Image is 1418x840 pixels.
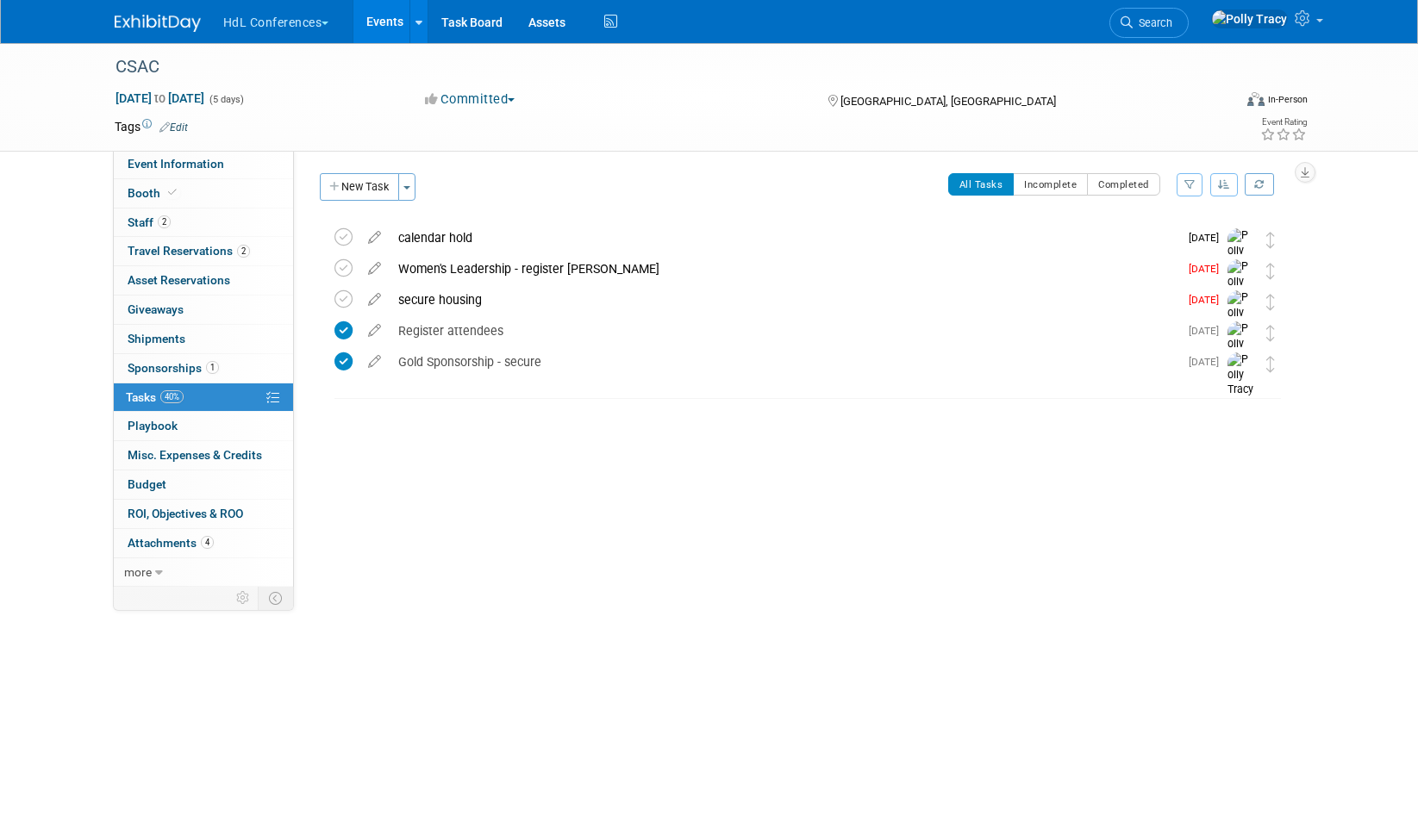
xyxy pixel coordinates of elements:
[128,448,262,462] span: Misc. Expenses & Credits
[128,273,230,287] span: Asset Reservations
[128,215,171,229] span: Staff
[1247,92,1265,106] img: Format-Inperson.png
[1109,8,1189,38] a: Search
[114,412,293,440] a: Playbook
[159,121,188,134] a: Edit
[1266,325,1275,341] i: Move task
[114,150,293,178] a: Event Information
[201,536,214,549] span: 4
[168,188,177,197] i: Booth reservation complete
[206,361,219,374] span: 1
[359,230,390,246] a: edit
[390,347,1178,376] div: Gold Sponsorship - secure
[114,470,293,499] a: Budget
[1211,9,1288,28] img: Polly Tracy
[128,477,166,491] span: Budget
[1245,173,1274,196] a: Refresh
[1227,290,1253,336] img: Polly Tracy
[114,354,293,383] a: Sponsorships1
[1087,173,1160,196] button: Completed
[128,157,224,171] span: Event Information
[1131,90,1309,115] div: Event Format
[126,390,184,404] span: Tasks
[1133,16,1172,29] span: Search
[840,95,1056,108] span: [GEOGRAPHIC_DATA], [GEOGRAPHIC_DATA]
[152,91,168,105] span: to
[114,441,293,470] a: Misc. Expenses & Credits
[115,90,205,106] span: [DATE] [DATE]
[109,52,1207,83] div: CSAC
[128,507,243,520] span: ROI, Objectives & ROO
[1227,321,1253,367] img: Polly Tracy
[1260,118,1307,127] div: Event Rating
[114,529,293,557] a: Attachments4
[1227,352,1253,398] img: Polly Tracy
[128,419,178,432] span: Playbook
[1189,232,1227,244] span: [DATE]
[1189,325,1227,337] span: [DATE]
[1266,294,1275,310] i: Move task
[419,90,522,109] button: Committed
[948,173,1015,196] button: All Tasks
[114,383,293,412] a: Tasks40%
[115,118,188,135] td: Tags
[359,323,390,339] a: edit
[114,500,293,528] a: ROI, Objectives & ROO
[1189,294,1227,306] span: [DATE]
[208,94,244,105] span: (5 days)
[124,565,152,579] span: more
[128,536,214,550] span: Attachments
[390,316,1178,345] div: Register attendees
[1266,232,1275,248] i: Move task
[228,587,259,609] td: Personalize Event Tab Strip
[114,237,293,265] a: Travel Reservations2
[114,179,293,208] a: Booth
[237,245,250,258] span: 2
[1266,356,1275,372] i: Move task
[114,208,293,237] a: Staff2
[114,296,293,324] a: Giveaways
[359,261,390,277] a: edit
[1267,93,1308,106] div: In-Person
[390,254,1178,283] div: Women's Leadership - register [PERSON_NAME]
[158,215,171,228] span: 2
[128,361,219,375] span: Sponsorships
[1013,173,1088,196] button: Incomplete
[390,223,1178,252] div: calendar hold
[128,302,184,316] span: Giveaways
[128,244,250,258] span: Travel Reservations
[258,587,293,609] td: Toggle Event Tabs
[114,558,293,587] a: more
[359,354,390,370] a: edit
[1227,228,1253,274] img: Polly Tracy
[320,173,399,201] button: New Task
[390,285,1178,314] div: secure housing
[114,266,293,295] a: Asset Reservations
[128,186,180,200] span: Booth
[359,292,390,308] a: edit
[1189,356,1227,368] span: [DATE]
[128,332,185,345] span: Shipments
[1189,263,1227,275] span: [DATE]
[115,15,201,32] img: ExhibitDay
[160,390,184,403] span: 40%
[1266,263,1275,279] i: Move task
[114,325,293,353] a: Shipments
[1227,259,1253,305] img: Polly Tracy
